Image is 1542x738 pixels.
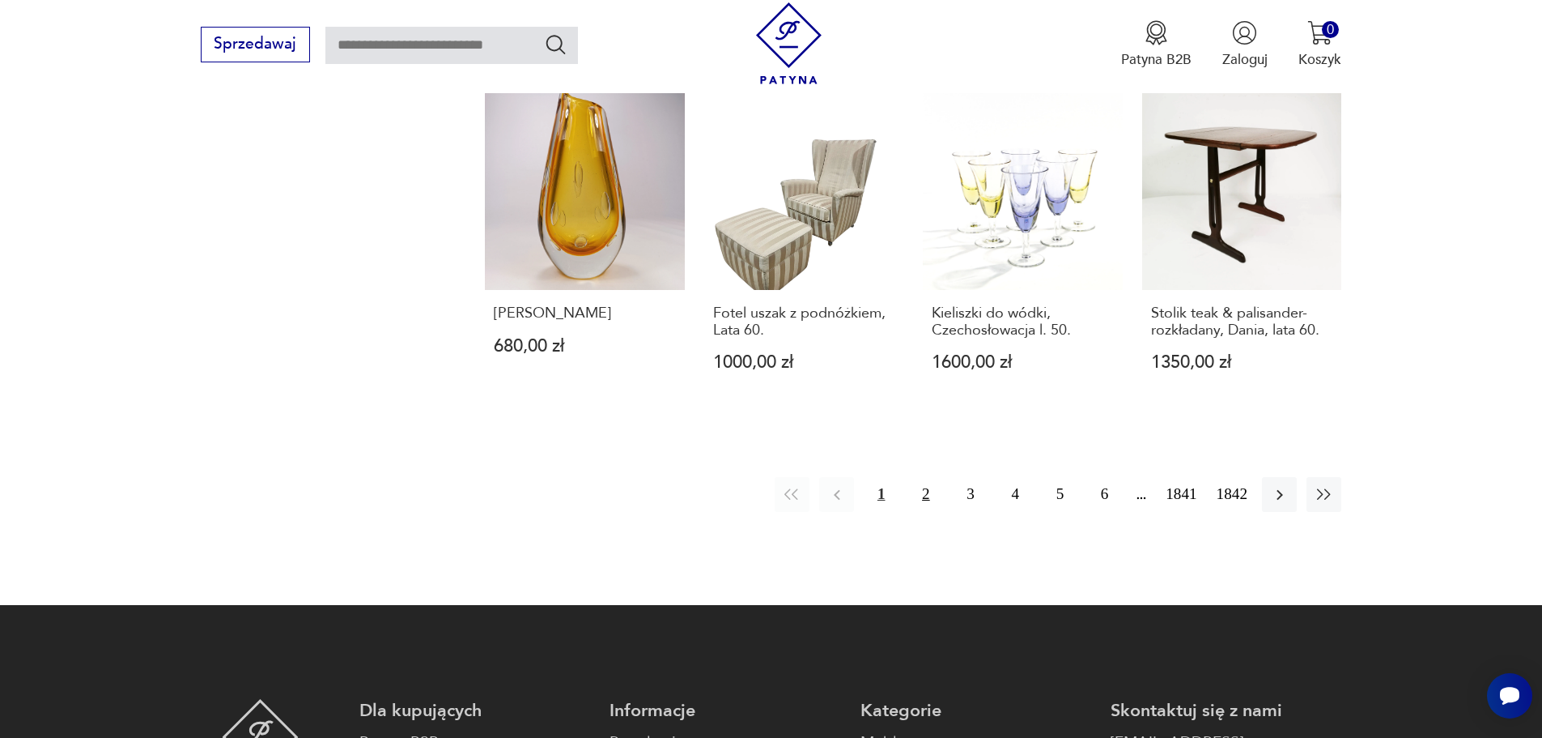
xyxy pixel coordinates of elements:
div: 0 [1322,21,1339,38]
button: 3 [953,477,988,512]
iframe: Smartsupp widget button [1487,673,1532,719]
a: Ikona medaluPatyna B2B [1121,20,1192,69]
p: Zaloguj [1222,50,1268,69]
button: 0Koszyk [1298,20,1341,69]
button: 2 [908,477,943,512]
h3: Stolik teak & palisander- rozkładany, Dania, lata 60. [1151,305,1333,339]
h3: Fotel uszak z podnóżkiem, Lata 60. [713,305,895,339]
button: Sprzedawaj [201,27,310,62]
p: 680,00 zł [494,338,676,355]
h3: [PERSON_NAME] [494,305,676,322]
img: Ikonka użytkownika [1232,20,1257,45]
button: 6 [1087,477,1122,512]
h3: Kieliszki do wódki, Czechosłowacja l. 50. [932,305,1114,339]
p: Informacje [610,699,840,723]
a: Kieliszki do wódki, Czechosłowacja l. 50.Kieliszki do wódki, Czechosłowacja l. 50.1600,00 zł [923,90,1123,409]
button: 1 [864,477,898,512]
button: Patyna B2B [1121,20,1192,69]
p: Koszyk [1298,50,1341,69]
img: Ikona koszyka [1307,20,1332,45]
p: Kategorie [860,699,1091,723]
button: Zaloguj [1222,20,1268,69]
img: Ikona medalu [1144,20,1169,45]
p: Patyna B2B [1121,50,1192,69]
img: Patyna - sklep z meblami i dekoracjami vintage [748,2,830,84]
button: Szukaj [544,32,567,56]
p: 1350,00 zł [1151,354,1333,371]
p: Dla kupujących [359,699,590,723]
p: 1000,00 zł [713,354,895,371]
a: Stolik teak & palisander- rozkładany, Dania, lata 60.Stolik teak & palisander- rozkładany, Dania,... [1142,90,1342,409]
a: Wazon Murano[PERSON_NAME]680,00 zł [485,90,685,409]
p: Skontaktuj się z nami [1111,699,1341,723]
p: 1600,00 zł [932,354,1114,371]
a: Fotel uszak z podnóżkiem, Lata 60.Fotel uszak z podnóżkiem, Lata 60.1000,00 zł [704,90,904,409]
button: 1842 [1212,477,1252,512]
button: 4 [998,477,1033,512]
button: 5 [1043,477,1077,512]
button: 1841 [1161,477,1201,512]
a: Sprzedawaj [201,39,310,52]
